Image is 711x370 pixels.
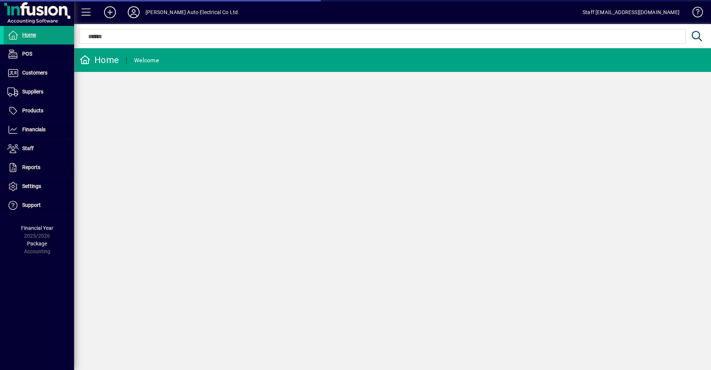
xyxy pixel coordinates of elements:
[4,139,74,158] a: Staff
[22,183,41,189] span: Settings
[22,202,41,208] span: Support
[4,120,74,139] a: Financials
[22,51,32,57] span: POS
[134,54,159,66] div: Welcome
[4,102,74,120] a: Products
[22,108,43,113] span: Products
[4,45,74,63] a: POS
[4,196,74,215] a: Support
[4,158,74,177] a: Reports
[583,6,680,18] div: Staff [EMAIL_ADDRESS][DOMAIN_NAME]
[22,89,43,95] span: Suppliers
[21,225,53,231] span: Financial Year
[80,54,119,66] div: Home
[4,64,74,82] a: Customers
[22,164,40,170] span: Reports
[22,70,47,76] span: Customers
[22,32,36,38] span: Home
[4,177,74,196] a: Settings
[22,126,46,132] span: Financials
[4,83,74,101] a: Suppliers
[22,145,34,151] span: Staff
[122,6,146,19] button: Profile
[687,1,702,26] a: Knowledge Base
[27,241,47,247] span: Package
[146,6,238,18] div: [PERSON_NAME] Auto Electrical Co Ltd
[98,6,122,19] button: Add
